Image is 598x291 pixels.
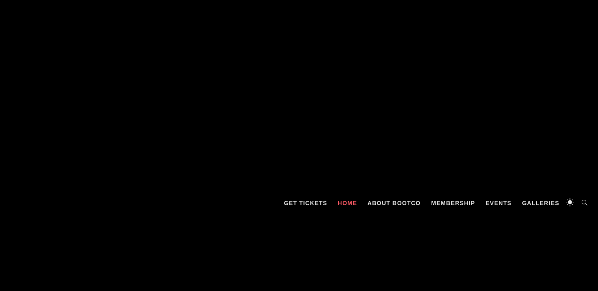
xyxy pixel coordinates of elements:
[363,191,425,216] a: About BootCo
[334,191,361,216] a: Home
[481,191,516,216] a: Events
[518,191,563,216] a: Galleries
[427,191,479,216] a: Membership
[280,191,331,216] a: GET TICKETS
